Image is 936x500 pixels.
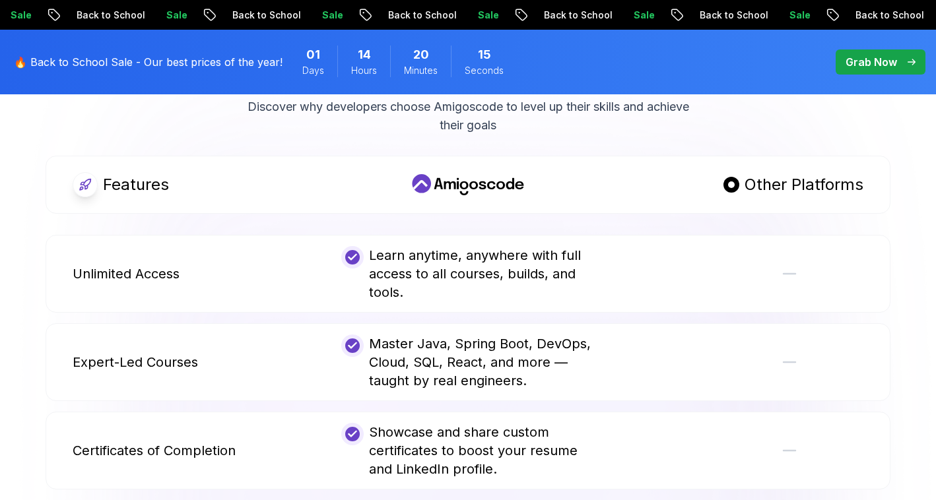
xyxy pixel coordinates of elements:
[522,9,612,22] p: Back to School
[413,46,429,64] span: 20 Minutes
[745,174,863,195] p: Other Platforms
[341,334,594,390] div: Master Java, Spring Boot, DevOps, Cloud, SQL, React, and more — taught by real engineers.
[145,9,187,22] p: Sale
[302,64,324,77] span: Days
[73,441,236,460] p: Certificates of Completion
[14,54,283,70] p: 🔥 Back to School Sale - Our best prices of the year!
[612,9,654,22] p: Sale
[478,46,491,64] span: 15 Seconds
[834,9,923,22] p: Back to School
[300,9,343,22] p: Sale
[73,353,198,371] p: Expert-Led Courses
[768,9,810,22] p: Sale
[456,9,498,22] p: Sale
[465,64,504,77] span: Seconds
[246,98,690,135] p: Discover why developers choose Amigoscode to level up their skills and achieve their goals
[366,9,456,22] p: Back to School
[404,64,438,77] span: Minutes
[306,46,320,64] span: 1 Days
[211,9,300,22] p: Back to School
[341,246,594,301] div: Learn anytime, anywhere with full access to all courses, builds, and tools.
[358,46,371,64] span: 14 Hours
[846,54,897,70] p: Grab Now
[55,9,145,22] p: Back to School
[103,174,169,195] p: Features
[73,265,180,283] p: Unlimited Access
[351,64,377,77] span: Hours
[678,9,768,22] p: Back to School
[341,423,594,478] div: Showcase and share custom certificates to boost your resume and LinkedIn profile.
